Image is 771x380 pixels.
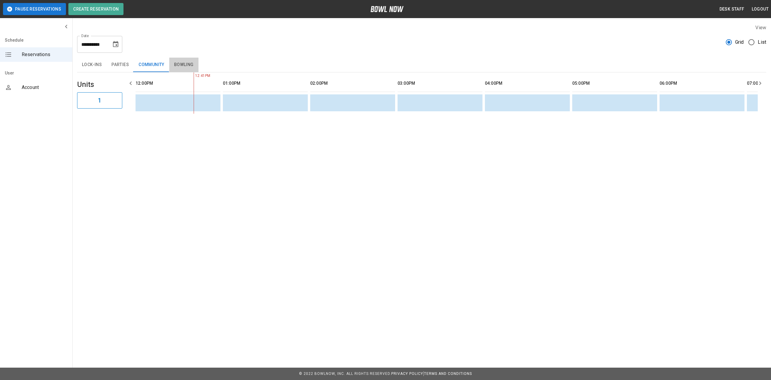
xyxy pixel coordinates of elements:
[370,6,404,12] img: logo
[68,3,123,15] button: Create Reservation
[299,372,391,376] span: © 2022 BowlNow, Inc. All Rights Reserved.
[77,92,122,109] button: 1
[134,58,169,72] button: Community
[98,96,101,105] h6: 1
[169,58,198,72] button: Bowling
[110,38,122,50] button: Choose date, selected date is Aug 20, 2025
[22,84,67,91] span: Account
[107,58,134,72] button: Parties
[77,58,766,72] div: inventory tabs
[77,58,107,72] button: Lock-ins
[3,3,66,15] button: Pause Reservations
[424,372,472,376] a: Terms and Conditions
[136,75,220,92] th: 12:00PM
[194,73,195,79] span: 12:41PM
[758,39,766,46] span: List
[755,25,766,30] label: View
[717,4,747,15] button: Desk Staff
[735,39,744,46] span: Grid
[22,51,67,58] span: Reservations
[391,372,423,376] a: Privacy Policy
[749,4,771,15] button: Logout
[77,80,122,89] h5: Units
